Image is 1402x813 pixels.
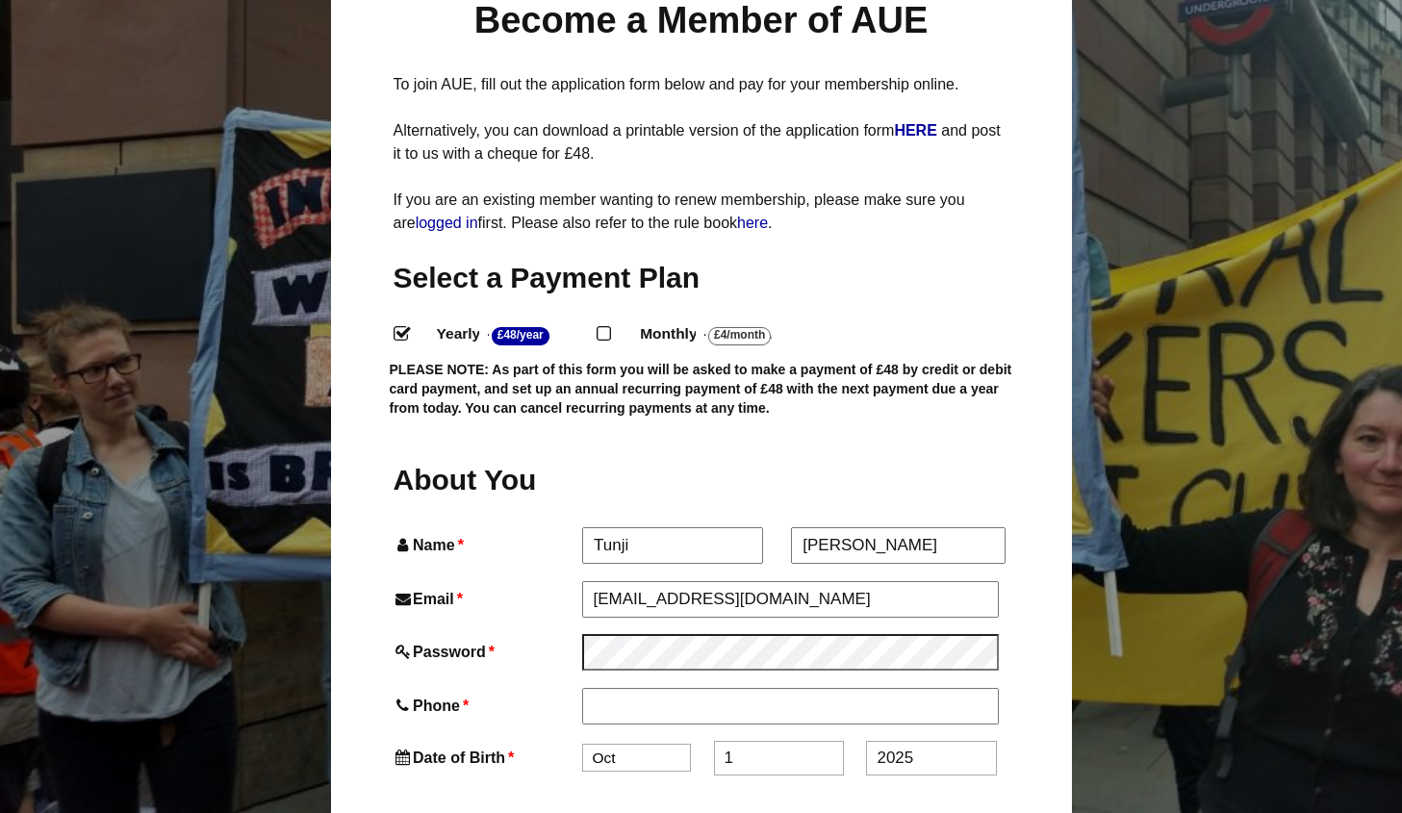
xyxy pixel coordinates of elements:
[791,527,1006,564] input: Last
[894,122,936,139] strong: HERE
[737,215,768,231] a: here
[420,320,598,348] label: Yearly - .
[623,320,819,348] label: Monthly - .
[394,693,578,719] label: Phone
[394,262,701,293] span: Select a Payment Plan
[582,527,763,564] input: First
[394,73,1009,96] p: To join AUE, fill out the application form below and pay for your membership online.
[394,532,579,558] label: Name
[394,745,578,771] label: Date of Birth
[394,119,1009,165] p: Alternatively, you can download a printable version of the application form and post it to us wit...
[394,461,578,498] h2: About You
[894,122,941,139] a: HERE
[394,189,1009,235] p: If you are an existing member wanting to renew membership, please make sure you are first. Please...
[394,639,578,665] label: Password
[394,586,578,612] label: Email
[708,327,771,345] strong: £4/Month
[416,215,478,231] a: logged in
[492,327,549,345] strong: £48/Year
